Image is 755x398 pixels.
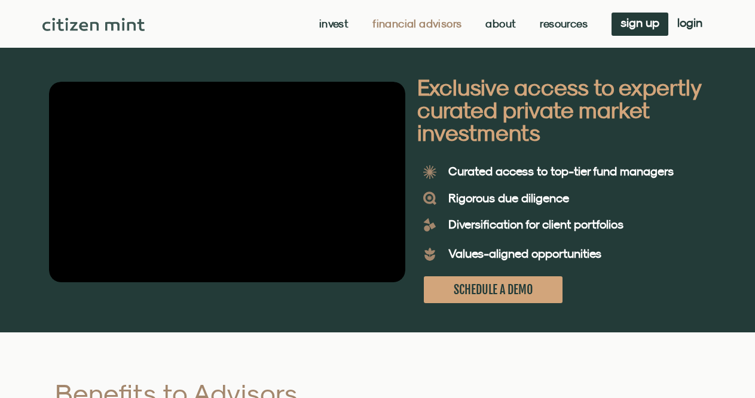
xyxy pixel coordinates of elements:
b: Rigorous due diligence [448,191,569,205]
a: sign up [612,13,668,36]
b: Curated access to top-tier fund managers [448,164,674,178]
b: Values-aligned opportunities [448,246,601,260]
a: About [485,18,516,30]
span: SCHEDULE A DEMO [454,282,533,297]
a: Financial Advisors [372,18,461,30]
span: login [677,18,702,27]
a: login [668,13,711,36]
a: SCHEDULE A DEMO [424,276,563,303]
span: sign up [620,18,659,27]
b: Exclusive access to expertly curated private market investments [417,73,701,146]
nav: Menu [319,18,588,30]
b: Diversification for client portfolios [448,217,623,231]
a: Invest [319,18,349,30]
a: Resources [540,18,588,30]
img: Citizen Mint [42,18,145,31]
